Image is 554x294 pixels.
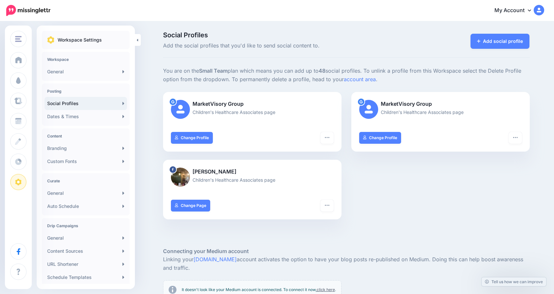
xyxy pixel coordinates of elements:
[199,67,228,74] b: Small Team
[47,36,54,44] img: settings.png
[45,65,127,78] a: General
[171,168,334,176] p: [PERSON_NAME]
[45,271,127,284] a: Schedule Templates
[45,155,127,168] a: Custom Fonts
[163,67,530,84] p: You are on the plan which means you can add up to social profiles. To unlink a profile from this ...
[47,223,124,228] h4: Drip Campaigns
[47,89,124,94] h4: Posting
[182,286,336,293] p: It doesn't look like your Medium account is connected. To connect it now, .
[45,258,127,271] a: URL Shortener
[171,176,334,184] p: Children's Healthcare Associates page
[482,277,546,286] a: Tell us how we can improve
[45,97,127,110] a: Social Profiles
[163,42,404,50] span: Add the social profiles that you'd like to send social content to.
[58,36,102,44] p: Workspace Settings
[359,132,401,144] a: Change Profile
[319,67,325,74] b: 48
[171,100,190,119] img: user_default_image.png
[45,187,127,200] a: General
[171,132,213,144] a: Change Profile
[171,200,211,211] a: Change Page
[15,36,22,42] img: menu.png
[45,245,127,258] a: Content Sources
[359,108,522,116] p: Children's Healthcare Associates page
[45,200,127,213] a: Auto Schedule
[45,110,127,123] a: Dates & Times
[171,100,334,108] p: MarketVisory Group
[163,32,404,38] span: Social Profiles
[45,142,127,155] a: Branding
[45,231,127,245] a: General
[359,100,522,108] p: MarketVisory Group
[344,76,376,83] a: account area
[47,178,124,183] h4: Curate
[6,5,50,16] img: Missinglettr
[194,256,237,263] a: [DOMAIN_NAME]
[488,3,544,19] a: My Account
[169,286,176,294] img: info-circle-grey.png
[163,255,530,272] p: Linking your account activates the option to have your blog posts re-published on Medium. Doing t...
[47,134,124,138] h4: Content
[47,57,124,62] h4: Workspace
[471,34,530,49] a: Add social profile
[171,108,334,116] p: Children's Healthcare Associates page
[359,100,378,119] img: user_default_image.png
[163,247,530,255] h5: Connecting your Medium account
[317,287,335,292] a: click here
[171,168,190,187] img: 274786355_471671557683933_5974453030145823436_n-bsa117568.jpg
